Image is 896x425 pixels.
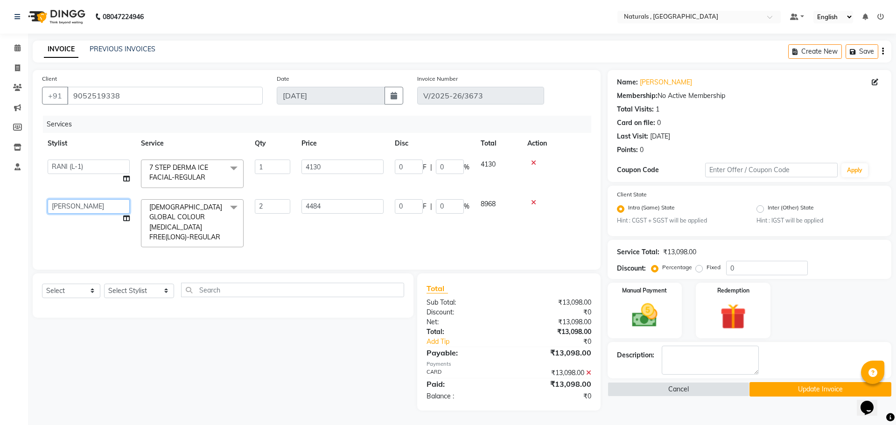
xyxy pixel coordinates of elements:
[617,264,646,273] div: Discount:
[44,41,78,58] a: INVOICE
[420,307,509,317] div: Discount:
[24,4,88,30] img: logo
[617,77,638,87] div: Name:
[617,247,659,257] div: Service Total:
[663,247,696,257] div: ₹13,098.00
[624,300,666,330] img: _cash.svg
[296,133,389,154] th: Price
[617,145,638,155] div: Points:
[705,163,838,177] input: Enter Offer / Coupon Code
[617,216,742,225] small: Hint : CGST + SGST will be applied
[420,378,509,390] div: Paid:
[420,327,509,337] div: Total:
[249,133,296,154] th: Qty
[628,203,675,215] label: Intra (Same) State
[617,350,654,360] div: Description:
[481,200,496,208] span: 8968
[420,298,509,307] div: Sub Total:
[42,75,57,83] label: Client
[640,77,692,87] a: [PERSON_NAME]
[617,132,648,141] div: Last Visit:
[417,75,458,83] label: Invoice Number
[90,45,155,53] a: PREVIOUS INVOICES
[617,105,654,114] div: Total Visits:
[430,202,432,211] span: |
[423,162,427,172] span: F
[608,382,749,397] button: Cancel
[475,133,522,154] th: Total
[522,133,591,154] th: Action
[205,173,210,181] a: x
[617,91,882,101] div: No Active Membership
[749,382,891,397] button: Update Invoice
[509,327,598,337] div: ₹13,098.00
[430,162,432,172] span: |
[509,368,598,378] div: ₹13,098.00
[420,337,524,347] a: Add Tip
[67,87,263,105] input: Search by Name/Mobile/Email/Code
[617,91,658,101] div: Membership:
[857,388,887,416] iframe: chat widget
[135,133,249,154] th: Service
[389,133,475,154] th: Disc
[427,360,591,368] div: Payments
[420,347,509,358] div: Payable:
[420,391,509,401] div: Balance :
[712,300,754,333] img: _gift.svg
[788,44,842,59] button: Create New
[277,75,289,83] label: Date
[509,298,598,307] div: ₹13,098.00
[656,105,659,114] div: 1
[181,283,405,297] input: Search
[220,233,224,241] a: x
[149,163,208,181] span: 7 STEP DERMA ICE FACIAL-REGULAR
[509,317,598,327] div: ₹13,098.00
[420,368,509,378] div: CARD
[43,116,598,133] div: Services
[420,317,509,327] div: Net:
[464,162,469,172] span: %
[707,263,721,272] label: Fixed
[103,4,144,30] b: 08047224946
[509,307,598,317] div: ₹0
[481,160,496,168] span: 4130
[841,163,868,177] button: Apply
[149,203,222,241] span: [DEMOGRAPHIC_DATA] GLOBAL COLOUR [MEDICAL_DATA] FREE(LONG)-REGULAR
[42,87,68,105] button: +91
[423,202,427,211] span: F
[524,337,598,347] div: ₹0
[846,44,878,59] button: Save
[657,118,661,128] div: 0
[464,202,469,211] span: %
[427,284,448,293] span: Total
[509,391,598,401] div: ₹0
[756,216,882,225] small: Hint : IGST will be applied
[509,347,598,358] div: ₹13,098.00
[617,190,647,199] label: Client State
[640,145,644,155] div: 0
[42,133,135,154] th: Stylist
[662,263,692,272] label: Percentage
[717,286,749,295] label: Redemption
[622,286,667,295] label: Manual Payment
[617,165,705,175] div: Coupon Code
[509,378,598,390] div: ₹13,098.00
[617,118,655,128] div: Card on file:
[650,132,670,141] div: [DATE]
[768,203,814,215] label: Inter (Other) State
